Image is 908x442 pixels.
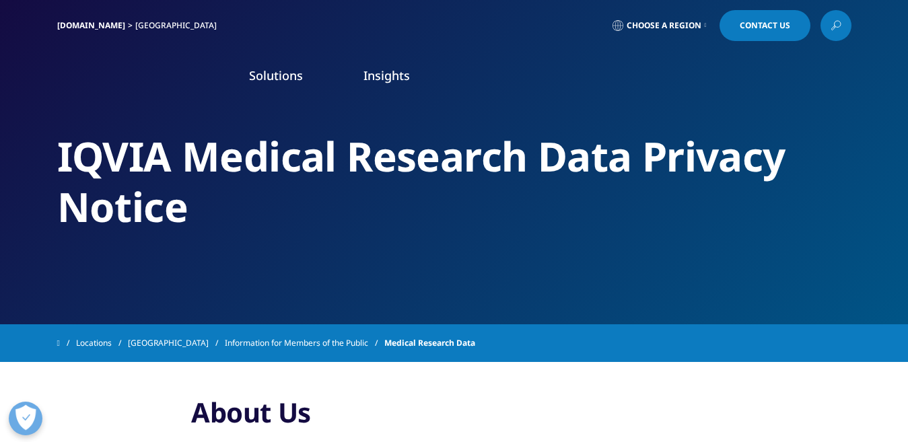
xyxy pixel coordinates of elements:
button: Open Preferences [9,402,42,435]
a: Locations [76,331,128,355]
span: Choose a Region [627,20,701,31]
div: [GEOGRAPHIC_DATA] [135,20,222,31]
a: Insights [363,67,410,83]
span: Contact Us [740,22,790,30]
a: Information for Members of the Public [225,331,384,355]
a: Solutions [249,67,303,83]
h2: IQVIA Medical Research Data Privacy Notice [57,131,851,232]
a: [DOMAIN_NAME] [57,20,125,31]
span: Medical Research Data [384,331,475,355]
a: Contact Us [720,10,810,41]
nav: Primary [170,47,851,110]
h3: About Us [191,396,717,439]
a: [GEOGRAPHIC_DATA] [128,331,225,355]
